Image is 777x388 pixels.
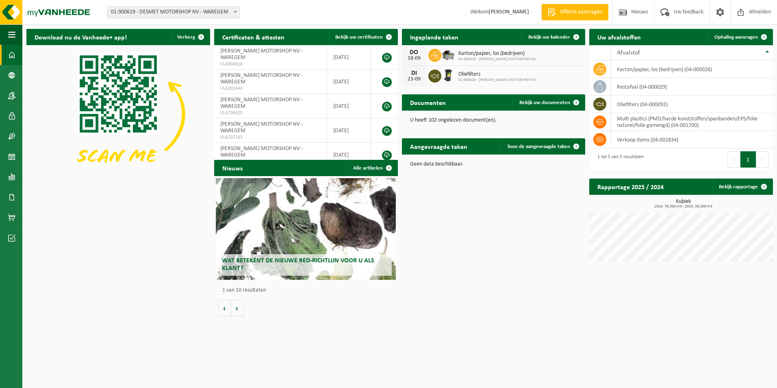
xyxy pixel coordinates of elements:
span: [PERSON_NAME] MOTORSHOP NV - WAREGEM [220,48,303,61]
span: Verberg [177,35,195,40]
button: Previous [727,151,740,168]
span: Karton/papier, los (bedrijven) [458,50,536,57]
a: Toon de aangevraagde taken [501,138,584,155]
span: 01-900619 - [PERSON_NAME] MOTORSHOP NV [458,57,536,62]
td: [DATE] [327,118,371,143]
a: Alle artikelen [347,160,397,176]
span: Bekijk uw documenten [519,100,570,105]
div: 18-09 [406,56,422,61]
td: oliefilters (04-000092) [611,96,773,113]
span: 01-900619 - DESMET MOTORSHOP NV - WAREGEM [107,6,240,18]
div: DI [406,70,422,76]
h2: Ingeplande taken [402,29,467,45]
a: Wat betekent de nieuwe RED-richtlijn voor u als klant? [216,178,396,280]
a: Bekijk uw kalender [522,29,584,45]
td: restafval (04-000029) [611,78,773,96]
a: Bekijk rapportage [712,179,772,195]
a: Bekijk uw certificaten [329,29,397,45]
img: Download de VHEPlus App [26,45,210,183]
span: VLA709429 [220,110,321,116]
td: [DATE] [327,45,371,70]
h2: Download nu de Vanheede+ app! [26,29,135,45]
img: WB-5000-GAL-GY-01 [441,48,455,61]
h3: Kubiek [593,199,773,209]
td: multi plastics (PMD/harde kunststoffen/spanbanden/EPS/folie naturel/folie gemengd) (04-001700) [611,113,773,131]
button: Vorige [218,300,231,316]
span: VLA902449 [220,85,321,92]
a: Offerte aanvragen [541,4,608,20]
td: verkoop items (04-001834) [611,131,773,148]
div: 1 tot 5 van 5 resultaten [593,150,644,168]
td: karton/papier, los (bedrijven) (04-000026) [611,61,773,78]
h2: Documenten [402,94,454,110]
span: [PERSON_NAME] MOTORSHOP NV - WAREGEM [220,72,303,85]
p: 1 van 10 resultaten [222,288,394,293]
h2: Nieuws [214,160,251,176]
td: [DATE] [327,143,371,167]
a: Bekijk uw documenten [513,94,584,111]
span: [PERSON_NAME] MOTORSHOP NV - WAREGEM [220,146,303,158]
p: Geen data beschikbaar. [410,161,577,167]
td: [DATE] [327,94,371,118]
h2: Uw afvalstoffen [589,29,649,45]
span: Wat betekent de nieuwe RED-richtlijn voor u als klant? [222,257,374,272]
strong: [PERSON_NAME] [488,9,529,15]
span: 01-900619 - DESMET MOTORSHOP NV - WAREGEM [108,7,239,18]
td: [DATE] [327,70,371,94]
span: [PERSON_NAME] MOTORSHOP NV - WAREGEM [220,97,303,109]
span: VLA904918 [220,61,321,68]
span: Bekijk uw kalender [528,35,570,40]
a: Ophaling aanvragen [708,29,772,45]
span: Toon de aangevraagde taken [507,144,570,149]
button: Verberg [171,29,209,45]
span: [PERSON_NAME] MOTORSHOP NV - WAREGEM [220,121,303,134]
span: 2024: 70,500 m3 - 2025: 38,000 m3 [593,205,773,209]
img: WB-0240-HPE-BK-01 [441,68,455,82]
h2: Certificaten & attesten [214,29,293,45]
span: Ophaling aanvragen [714,35,758,40]
div: 23-09 [406,76,422,82]
span: 01-900619 - [PERSON_NAME] MOTORSHOP NV [458,78,536,83]
h2: Rapportage 2025 / 2024 [589,179,672,194]
button: Volgende [231,300,244,316]
div: DO [406,49,422,56]
span: VLA707183 [220,134,321,141]
p: U heeft 102 ongelezen document(en). [410,118,577,123]
button: Next [756,151,769,168]
span: Offerte aanvragen [558,8,604,16]
span: Afvalstof [617,50,640,56]
button: 1 [740,151,756,168]
h2: Aangevraagde taken [402,138,475,154]
span: Bekijk uw certificaten [335,35,383,40]
span: Oliefilters [458,71,536,78]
